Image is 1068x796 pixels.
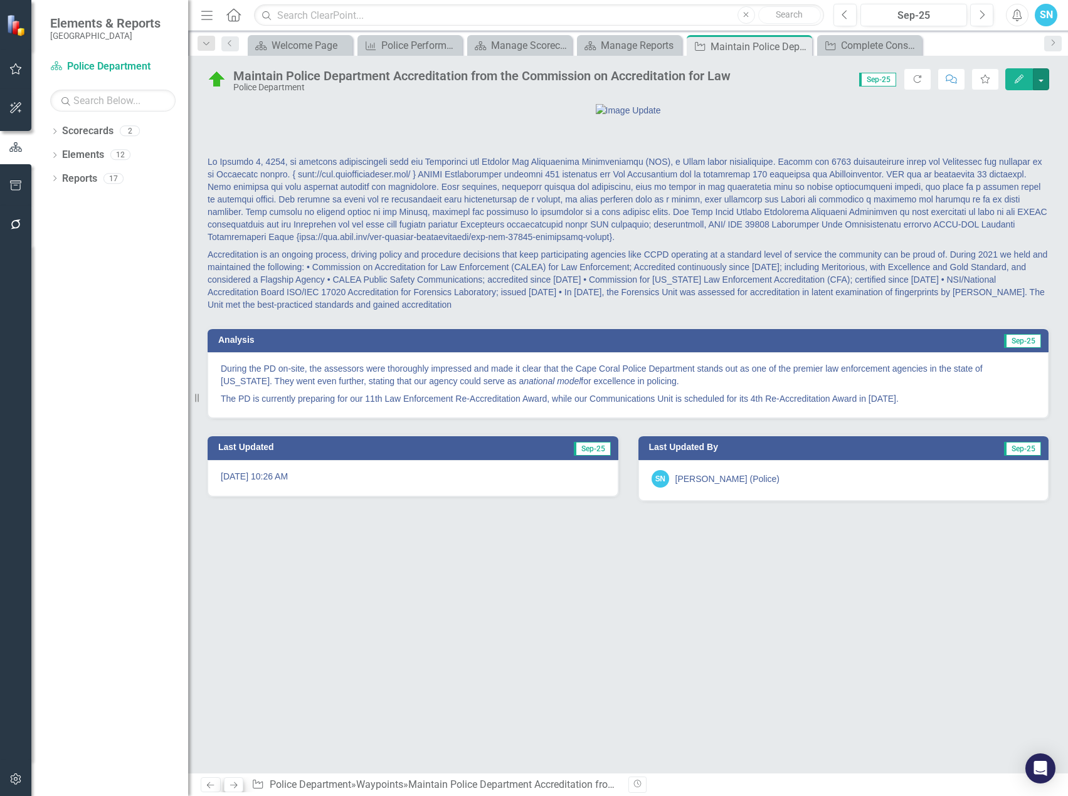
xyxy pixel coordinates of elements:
div: Police Department [233,83,731,92]
h3: Analysis [218,335,618,345]
a: Manage Scorecards [470,38,569,53]
div: Police Performance Measures [381,38,459,53]
input: Search ClearPoint... [254,4,824,26]
span: Search [776,9,803,19]
div: SN [652,470,669,488]
p: Accreditation is an ongoing process, driving policy and procedure decisions that keep participati... [208,246,1049,311]
div: 17 [103,173,124,184]
em: national model [524,376,581,386]
div: Manage Scorecards [491,38,569,53]
h3: Last Updated By [649,443,902,452]
a: Police Department [50,60,176,74]
div: Manage Reports [601,38,679,53]
span: Sep-25 [1004,334,1041,348]
div: Welcome Page [272,38,349,53]
a: Welcome Page [251,38,349,53]
p: Lo Ipsumdo 4, 4254, si ametcons adipiscingeli sedd eiu Temporinci utl Etdolor Mag Aliquaenima Min... [208,155,1049,246]
p: During the PD on-site, the assessors were thoroughly impressed and made it clear that the Cape Co... [221,362,1035,390]
a: Elements [62,148,104,162]
div: Maintain Police Department Accreditation from the Commission on Accreditation for Law [711,39,809,55]
div: Complete Construction of the Police Training Center [841,38,919,53]
a: Complete Construction of the Police Training Center [820,38,919,53]
a: Waypoints [356,778,403,790]
a: Police Department [270,778,351,790]
button: Search [758,6,821,24]
span: Sep-25 [1004,442,1041,456]
a: Scorecards [62,124,114,139]
div: » » [251,778,618,792]
div: Maintain Police Department Accreditation from the Commission on Accreditation for Law [233,69,731,83]
input: Search Below... [50,90,176,112]
div: [DATE] 10:26 AM [208,460,618,496]
p: The PD is currently preparing for our 11th Law Enforcement Re-Accreditation Award, while our Comm... [221,390,1035,405]
a: Manage Reports [580,38,679,53]
img: On Schedule or Complete [207,70,227,90]
div: 12 [110,150,130,160]
a: Reports [62,172,97,186]
img: Image Update [596,104,661,117]
div: 2 [120,126,140,137]
a: Police Performance Measures [361,38,459,53]
span: Sep-25 [859,73,896,86]
div: Sep-25 [865,8,963,23]
img: ClearPoint Strategy [6,14,28,36]
div: [PERSON_NAME] (Police) [675,473,780,485]
h3: Last Updated [218,443,452,452]
div: Maintain Police Department Accreditation from the Commission on Accreditation for Law [408,778,802,790]
span: Sep-25 [574,442,611,456]
button: Sep-25 [860,4,967,26]
span: Elements & Reports [50,16,161,31]
small: [GEOGRAPHIC_DATA] [50,31,161,41]
button: SN [1035,4,1057,26]
div: Open Intercom Messenger [1025,753,1055,783]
